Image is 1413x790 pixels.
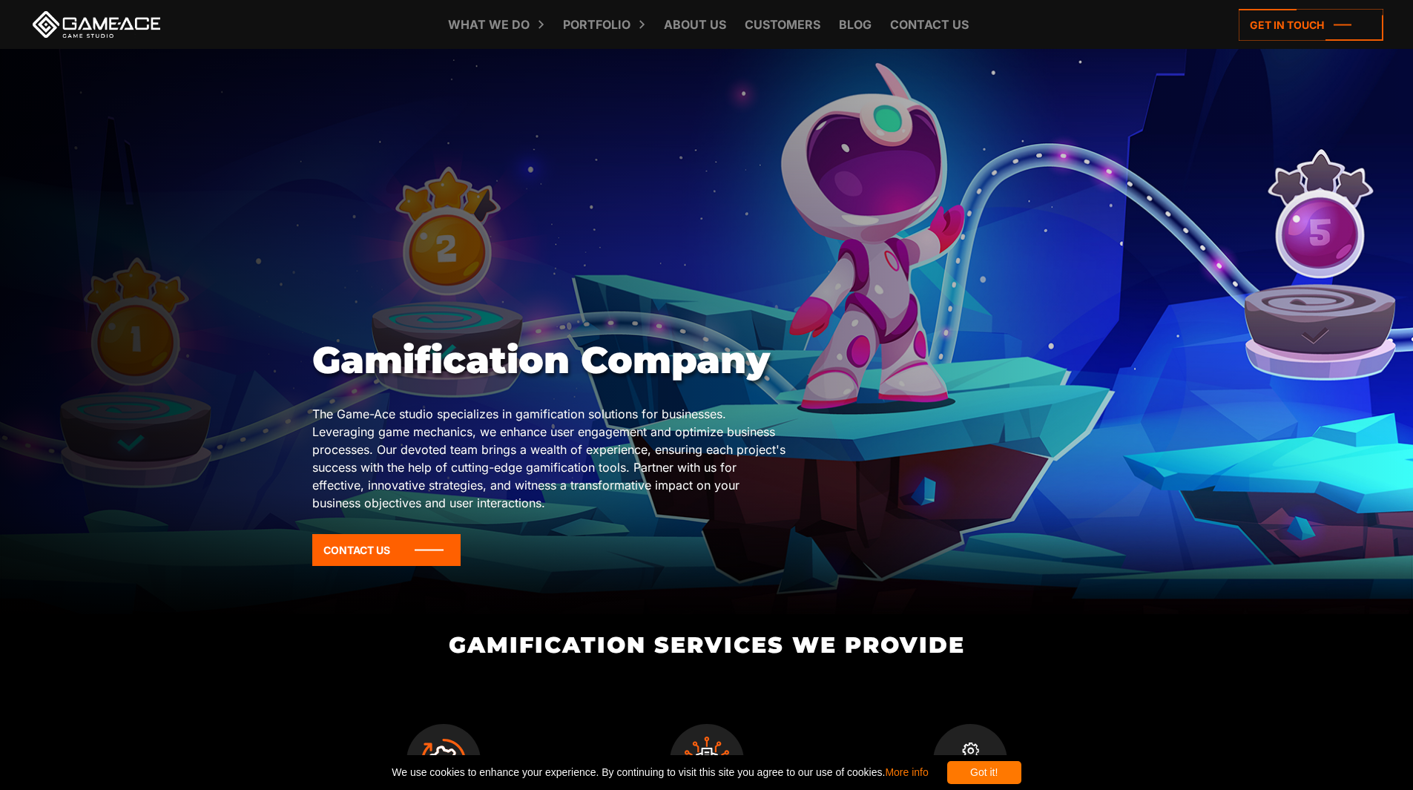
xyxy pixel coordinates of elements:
[885,766,928,778] a: More info
[947,761,1021,784] div: Got it!
[312,633,1101,657] h2: Gamification Services We Provide
[312,338,785,383] h1: Gamification Company
[312,405,785,512] p: The Game-Ace studio specializes in gamification solutions for businesses. Leveraging game mechani...
[1239,9,1383,41] a: Get in touch
[312,534,461,566] a: Contact Us
[392,761,928,784] span: We use cookies to enhance your experience. By continuing to visit this site you agree to our use ...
